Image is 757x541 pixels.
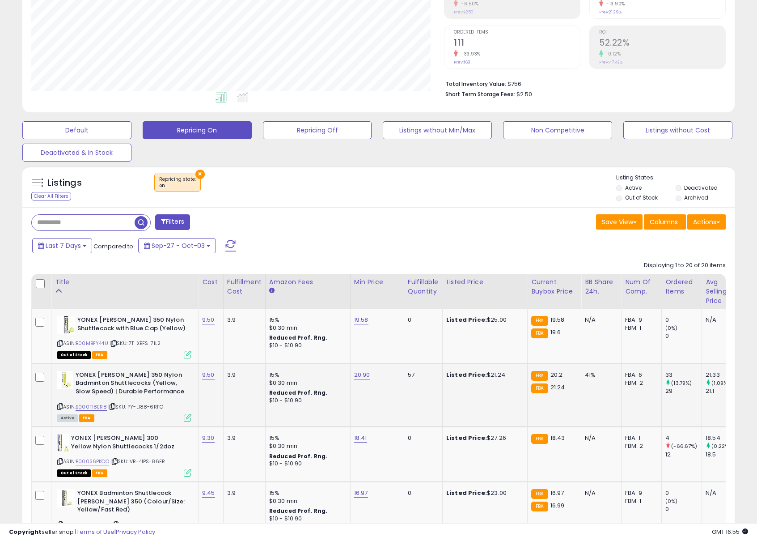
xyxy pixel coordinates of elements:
small: (0.22%) [711,443,731,450]
div: 0 [665,489,702,497]
div: Listed Price [446,277,524,287]
button: Default [22,121,131,139]
b: Short Term Storage Fees: [445,90,515,98]
h2: 111 [454,38,580,50]
span: All listings that are currently out of stock and unavailable for purchase on Amazon [57,469,91,477]
div: 4 [665,434,702,442]
small: FBA [531,328,548,338]
span: Ordered Items [454,30,580,35]
div: 18.54 [706,434,742,442]
div: N/A [585,316,614,324]
div: 0 [665,505,702,513]
div: 0 [408,489,436,497]
p: Listing States: [616,174,735,182]
div: $23.00 [446,489,520,497]
small: FBA [531,489,548,499]
span: $2.50 [516,90,532,98]
b: Reduced Prof. Rng. [269,389,328,396]
span: Compared to: [93,242,135,251]
div: ASIN: [57,316,191,358]
a: 9.50 [202,315,215,324]
span: 19.6 [550,328,561,337]
b: Listed Price: [446,489,487,497]
small: FBA [531,316,548,326]
label: Active [625,184,642,192]
button: Repricing Off [263,121,372,139]
div: FBM: 1 [625,324,655,332]
div: FBM: 2 [625,379,655,387]
div: FBA: 1 [625,434,655,442]
button: Repricing On [143,121,252,139]
small: FBA [531,371,548,381]
small: (1.09%) [711,379,730,387]
small: -6.50% [458,0,478,7]
span: FBA [79,414,94,422]
small: FBA [531,383,548,393]
small: -13.90% [603,0,625,7]
b: Listed Price: [446,371,487,379]
img: 41wIW5i18mL._SL40_.jpg [57,316,75,334]
div: 12 [665,451,702,459]
b: Reduced Prof. Rng. [269,452,328,460]
a: 16.97 [354,489,368,498]
b: YONEX [PERSON_NAME] 350 Nylon Badminton Shuttlecocks (Yellow, Slow Speed) | Durable Performance [76,371,184,398]
a: B000FI8ER8 [76,403,107,411]
div: $0.30 min [269,442,343,450]
div: 21.1 [706,387,742,395]
div: 57 [408,371,436,379]
h5: Listings [47,177,82,189]
label: Out of Stock [625,194,658,201]
span: 18.43 [550,434,565,442]
img: 41nk44Ks3UL._SL40_.jpg [57,434,69,452]
strong: Copyright [9,528,42,536]
div: 15% [269,489,343,497]
div: 29 [665,387,702,395]
a: 9.30 [202,434,215,443]
b: Reduced Prof. Rng. [269,334,328,341]
span: All listings that are currently out of stock and unavailable for purchase on Amazon [57,351,91,359]
div: Ordered Items [665,277,698,296]
a: 20.90 [354,371,370,379]
div: Clear All Filters [31,192,71,200]
div: 3.9 [227,371,258,379]
div: 21.33 [706,371,742,379]
div: N/A [706,316,735,324]
span: 16.97 [550,489,564,497]
div: $10 - $10.90 [269,342,343,349]
span: Repricing state : [159,176,196,189]
div: 0 [408,434,436,442]
div: Avg Selling Price [706,277,738,306]
span: 19.58 [550,315,565,324]
h2: 52.22% [599,38,725,50]
small: Prev: 21.29% [599,9,622,15]
span: FBA [92,469,107,477]
button: Actions [687,214,726,230]
div: Cost [202,277,220,287]
b: Listed Price: [446,315,487,324]
div: $27.26 [446,434,520,442]
div: ASIN: [57,434,191,476]
small: Prev: 47.42% [599,60,622,65]
span: Sep-27 - Oct-03 [152,241,205,250]
div: $0.30 min [269,324,343,332]
small: FBA [531,502,548,511]
div: 15% [269,434,343,442]
span: 20.2 [550,371,563,379]
b: YONEX [PERSON_NAME] 350 Nylon Shuttlecock with Blue Cap (Yellow) [77,316,186,335]
label: Deactivated [684,184,718,192]
div: $0.30 min [269,497,343,505]
div: seller snap | | [9,528,155,537]
div: N/A [585,434,614,442]
div: Amazon Fees [269,277,347,287]
span: | SKU: VR-4IPS-86ER [110,458,165,465]
div: FBA: 6 [625,371,655,379]
div: Current Buybox Price [531,277,577,296]
small: FBA [531,434,548,444]
a: Privacy Policy [116,528,155,536]
small: Amazon Fees. [269,287,275,295]
small: 10.12% [603,51,621,57]
button: Last 7 Days [32,238,92,253]
li: $756 [445,78,719,89]
div: on [159,183,196,189]
b: YONEX Badminton Shuttlecock [PERSON_NAME] 350 (Colour/Size: Yellow/Fast Red) [77,489,186,516]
